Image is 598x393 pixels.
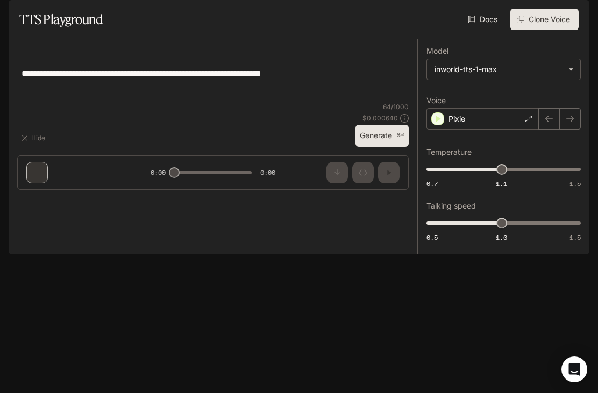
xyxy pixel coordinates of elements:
p: Voice [426,97,446,104]
p: Model [426,47,448,55]
p: $ 0.000640 [362,113,398,123]
h1: TTS Playground [19,9,103,30]
div: inworld-tts-1-max [435,64,563,75]
span: 0.7 [426,179,438,188]
p: 64 / 1000 [383,102,409,111]
button: Hide [17,130,52,147]
span: 1.5 [569,179,581,188]
button: open drawer [8,5,27,25]
span: 1.1 [496,179,507,188]
span: 1.0 [496,233,507,242]
span: 0.5 [426,233,438,242]
button: Generate⌘⏎ [355,125,409,147]
button: Clone Voice [510,9,579,30]
a: Docs [466,9,502,30]
span: 1.5 [569,233,581,242]
div: Open Intercom Messenger [561,356,587,382]
p: Talking speed [426,202,476,210]
p: Pixie [448,113,465,124]
p: ⌘⏎ [396,132,404,139]
p: Temperature [426,148,472,156]
div: inworld-tts-1-max [427,59,580,80]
